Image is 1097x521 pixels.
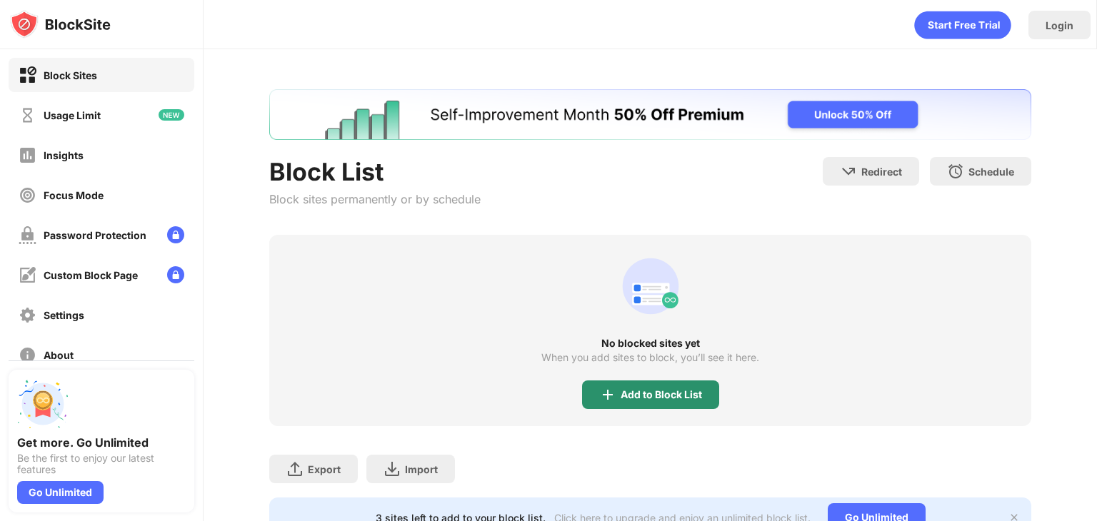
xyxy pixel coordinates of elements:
img: settings-off.svg [19,306,36,324]
div: Settings [44,309,84,321]
div: Export [308,463,341,475]
img: logo-blocksite.svg [10,10,111,39]
img: time-usage-off.svg [19,106,36,124]
div: Usage Limit [44,109,101,121]
div: Password Protection [44,229,146,241]
img: insights-off.svg [19,146,36,164]
div: When you add sites to block, you’ll see it here. [541,352,759,363]
div: Custom Block Page [44,269,138,281]
img: about-off.svg [19,346,36,364]
img: password-protection-off.svg [19,226,36,244]
div: Go Unlimited [17,481,104,504]
img: lock-menu.svg [167,266,184,283]
div: Redirect [861,166,902,178]
div: animation [914,11,1011,39]
div: Import [405,463,438,475]
div: Block Sites [44,69,97,81]
img: focus-off.svg [19,186,36,204]
div: About [44,349,74,361]
div: No blocked sites yet [269,338,1031,349]
div: Block List [269,157,481,186]
div: Insights [44,149,84,161]
img: lock-menu.svg [167,226,184,243]
img: push-unlimited.svg [17,378,69,430]
div: Focus Mode [44,189,104,201]
iframe: Banner [269,89,1031,140]
div: Add to Block List [621,389,702,400]
img: block-on.svg [19,66,36,84]
div: animation [616,252,685,320]
div: Block sites permanently or by schedule [269,192,481,206]
img: new-icon.svg [159,109,184,121]
div: Get more. Go Unlimited [17,435,186,450]
img: customize-block-page-off.svg [19,266,36,284]
div: Login [1046,19,1073,31]
div: Schedule [968,166,1014,178]
div: Be the first to enjoy our latest features [17,452,186,475]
